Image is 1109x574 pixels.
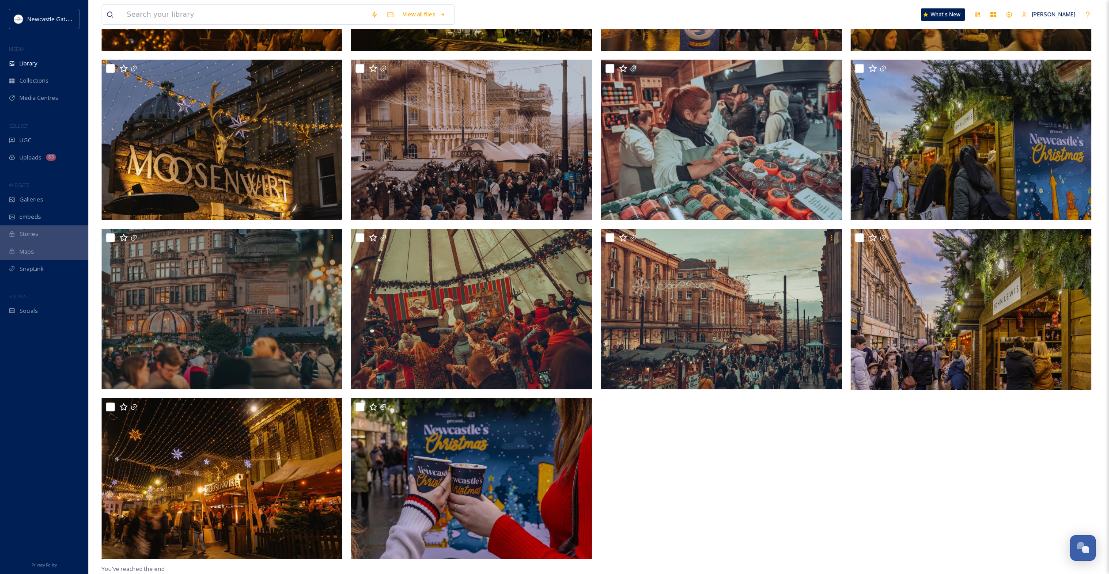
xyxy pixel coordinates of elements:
img: image-77.jpg [601,60,842,220]
a: View all files [398,6,450,23]
span: Privacy Policy [31,562,57,568]
span: Newcastle Gateshead Initiative [27,15,109,23]
div: 63 [46,154,56,161]
span: MEDIA [9,46,24,52]
span: UGC [19,136,31,144]
input: Search your library [122,5,367,24]
button: Open Chat [1070,535,1096,561]
span: Embeds [19,213,41,221]
a: [PERSON_NAME] [1017,6,1080,23]
span: Library [19,59,37,68]
span: Media Centres [19,94,58,102]
span: Socials [19,307,38,315]
span: You've reached the end [102,565,165,573]
span: COLLECT [9,122,28,129]
img: image-21.jpg [601,229,842,390]
span: [PERSON_NAME] [1032,10,1075,18]
img: image-74.jpg [102,229,342,390]
img: NE1 Xmas 24 074 - Copy.JPG [851,60,1091,220]
span: SnapLink [19,265,44,273]
span: SOCIALS [9,293,26,300]
span: Stories [19,230,38,238]
img: DqD9wEUd_400x400.jpg [14,15,23,23]
img: NE1 Xmas 24 069.JPG [851,229,1091,390]
img: NE1 Xmas 24 053.JPG [102,60,342,220]
img: NE1 Xmas 24 072.JPG [351,398,592,559]
a: Privacy Policy [31,559,57,570]
img: image-72.jpg [351,229,592,390]
span: Maps [19,247,34,256]
a: What's New [921,8,965,21]
span: Uploads [19,153,42,162]
img: image-157.jpg [351,60,592,220]
span: Galleries [19,195,43,204]
img: NE1 Xmas 24 063.JPG [102,398,342,559]
span: Collections [19,76,49,85]
span: WIDGETS [9,182,29,188]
